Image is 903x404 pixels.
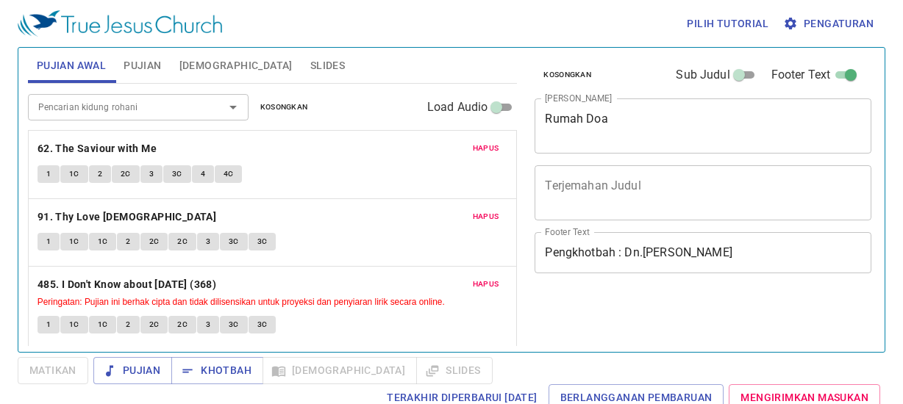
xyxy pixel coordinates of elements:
button: 1 [38,233,60,250]
span: Hapus [473,278,499,291]
button: Hapus [464,140,508,157]
button: 2C [140,316,168,333]
span: 1C [69,318,79,331]
button: 2C [168,233,196,250]
span: 3C [257,318,268,331]
button: 1C [60,233,88,250]
span: Pilih tutorial [687,15,768,33]
button: Pilih tutorial [681,10,774,37]
button: Pujian [93,357,172,384]
span: 3C [229,318,239,331]
small: Peringatan: Pujian ini berhak cipta dan tidak dilisensikan untuk proyeksi dan penyiaran lirik sec... [38,297,445,307]
button: 1C [89,316,117,333]
button: 1 [38,165,60,183]
span: 3C [172,167,182,181]
button: 3C [249,233,276,250]
span: Pujian [105,361,160,380]
button: 3 [140,165,163,183]
button: 2 [117,233,139,250]
span: 1C [69,235,79,248]
span: Kosongkan [543,68,591,82]
button: 91. Thy Love [DEMOGRAPHIC_DATA] [38,208,219,226]
button: Kosongkan [535,66,600,84]
span: Pujian Awal [37,57,106,75]
button: Hapus [464,275,508,293]
button: 4C [215,165,243,183]
span: Hapus [473,210,499,223]
button: Khotbah [171,357,263,384]
button: Kosongkan [251,98,317,116]
span: Slides [310,57,345,75]
button: 4 [192,165,214,183]
button: 3C [249,316,276,333]
button: Hapus [464,208,508,226]
span: 2 [98,167,102,181]
span: 1 [46,318,51,331]
button: 3C [220,316,248,333]
button: Pengaturan [780,10,879,37]
button: 3 [197,233,219,250]
span: 1C [98,318,108,331]
button: 2C [168,316,196,333]
img: True Jesus Church [18,10,222,37]
span: 2C [121,167,131,181]
button: 485. I Don't Know about [DATE] (368) [38,275,219,294]
span: 2C [177,318,188,331]
button: 3C [163,165,191,183]
button: 2C [112,165,140,183]
span: 3 [206,318,210,331]
button: 3C [220,233,248,250]
span: Pujian [124,57,161,75]
b: 62. The Saviour with Me [38,140,157,158]
button: 2 [117,316,139,333]
span: Pengaturan [786,15,874,33]
span: 1 [46,167,51,181]
span: 3 [206,235,210,248]
b: 91. Thy Love [DEMOGRAPHIC_DATA] [38,208,216,226]
span: Hapus [473,142,499,155]
span: 3C [257,235,268,248]
button: 3 [197,316,219,333]
span: Khotbah [183,361,251,380]
span: 2 [126,318,130,331]
span: 4 [201,167,205,181]
b: 485. I Don't Know about [DATE] (368) [38,275,216,294]
button: 1C [60,165,88,183]
span: Load Audio [427,98,488,116]
button: 1C [89,233,117,250]
button: 2 [89,165,111,183]
button: 62. The Saviour with Me [38,140,160,158]
button: Open [223,97,243,118]
span: Footer Text [771,66,831,84]
button: 1C [60,316,88,333]
span: 1 [46,235,51,248]
textarea: Rumah Doa [545,112,861,140]
span: [DEMOGRAPHIC_DATA] [179,57,293,75]
button: 2C [140,233,168,250]
span: 2C [177,235,188,248]
span: 2C [149,318,160,331]
span: Sub Judul [676,66,729,84]
span: 2C [149,235,160,248]
span: 3 [149,167,154,181]
span: 1C [69,167,79,181]
span: Kosongkan [260,101,308,114]
button: 1 [38,316,60,333]
span: 3C [229,235,239,248]
span: 2 [126,235,130,248]
span: 1C [98,235,108,248]
span: 4C [224,167,234,181]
